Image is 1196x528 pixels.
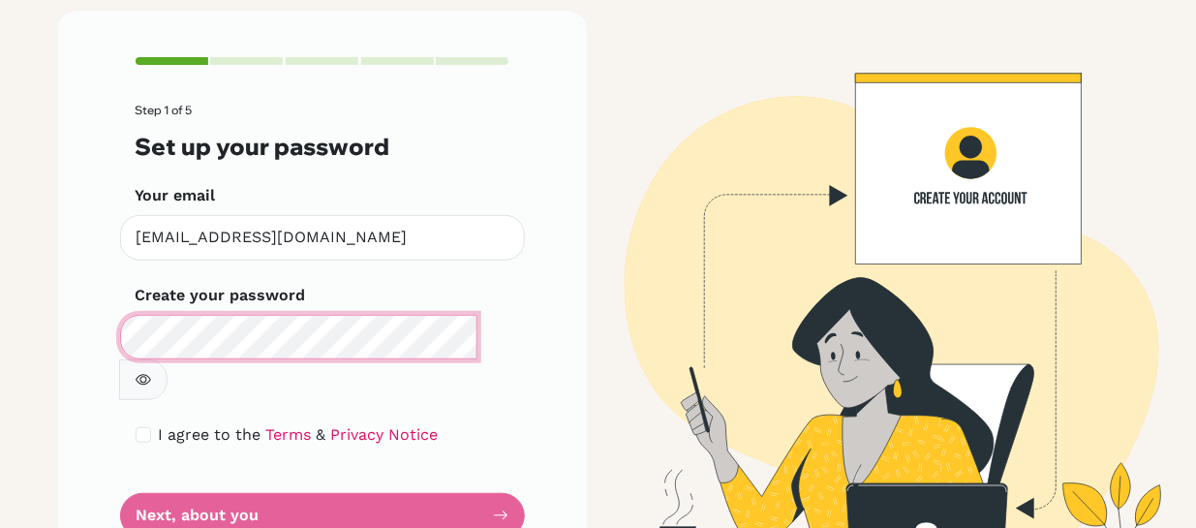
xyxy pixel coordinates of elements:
[331,425,439,444] a: Privacy Notice
[159,425,261,444] span: I agree to the
[266,425,312,444] a: Terms
[136,103,193,117] span: Step 1 of 5
[136,284,306,307] label: Create your password
[136,133,509,161] h3: Set up your password
[120,215,525,261] input: Insert your email*
[136,184,216,207] label: Your email
[317,425,326,444] span: &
